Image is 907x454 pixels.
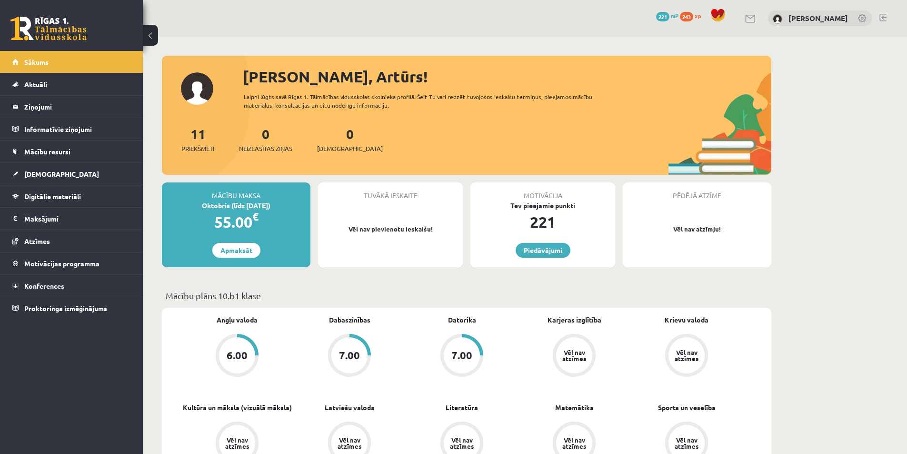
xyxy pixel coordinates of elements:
[516,243,570,258] a: Piedāvājumi
[336,437,363,449] div: Vēl nav atzīmes
[24,118,131,140] legend: Informatīvie ziņojumi
[323,224,458,234] p: Vēl nav pievienotu ieskaišu!
[630,334,743,379] a: Vēl nav atzīmes
[12,96,131,118] a: Ziņojumi
[183,403,292,413] a: Kultūra un māksla (vizuālā māksla)
[448,315,476,325] a: Datorika
[317,144,383,153] span: [DEMOGRAPHIC_DATA]
[656,12,678,20] a: 221 mP
[325,403,375,413] a: Latviešu valoda
[12,185,131,207] a: Digitālie materiāli
[162,182,310,201] div: Mācību maksa
[24,58,49,66] span: Sākums
[671,12,678,20] span: mP
[12,275,131,297] a: Konferences
[12,230,131,252] a: Atzīmes
[181,334,293,379] a: 6.00
[318,182,463,201] div: Tuvākā ieskaite
[12,208,131,230] a: Maksājumi
[451,350,472,361] div: 7.00
[406,334,518,379] a: 7.00
[24,282,64,290] span: Konferences
[623,182,771,201] div: Pēdējā atzīme
[244,92,609,110] div: Laipni lūgts savā Rīgas 1. Tālmācības vidusskolas skolnieka profilā. Šeit Tu vari redzēt tuvojošo...
[673,437,700,449] div: Vēl nav atzīmes
[181,125,214,153] a: 11Priekšmeti
[12,141,131,162] a: Mācību resursi
[628,224,767,234] p: Vēl nav atzīmju!
[470,201,615,211] div: Tev pieejamie punkti
[212,243,260,258] a: Apmaksāt
[788,13,848,23] a: [PERSON_NAME]
[24,170,99,178] span: [DEMOGRAPHIC_DATA]
[680,12,693,21] span: 243
[217,315,258,325] a: Angļu valoda
[239,144,292,153] span: Neizlasītās ziņas
[658,403,716,413] a: Sports un veselība
[12,51,131,73] a: Sākums
[252,210,259,223] span: €
[656,12,669,21] span: 221
[561,349,588,362] div: Vēl nav atzīmes
[24,304,107,313] span: Proktoringa izmēģinājums
[449,437,475,449] div: Vēl nav atzīmes
[181,144,214,153] span: Priekšmeti
[12,297,131,319] a: Proktoringa izmēģinājums
[695,12,701,20] span: xp
[339,350,360,361] div: 7.00
[317,125,383,153] a: 0[DEMOGRAPHIC_DATA]
[24,208,131,230] legend: Maksājumi
[470,211,615,233] div: 221
[224,437,250,449] div: Vēl nav atzīmes
[446,403,478,413] a: Literatūra
[162,211,310,233] div: 55.00
[227,350,248,361] div: 6.00
[12,163,131,185] a: [DEMOGRAPHIC_DATA]
[548,315,601,325] a: Karjeras izglītība
[665,315,708,325] a: Krievu valoda
[24,259,100,268] span: Motivācijas programma
[12,73,131,95] a: Aktuāli
[673,349,700,362] div: Vēl nav atzīmes
[470,182,615,201] div: Motivācija
[12,118,131,140] a: Informatīvie ziņojumi
[329,315,370,325] a: Dabaszinības
[680,12,706,20] a: 243 xp
[293,334,406,379] a: 7.00
[518,334,630,379] a: Vēl nav atzīmes
[243,65,771,88] div: [PERSON_NAME], Artūrs!
[24,237,50,245] span: Atzīmes
[12,252,131,274] a: Motivācijas programma
[555,403,594,413] a: Matemātika
[24,147,70,156] span: Mācību resursi
[24,96,131,118] legend: Ziņojumi
[24,80,47,89] span: Aktuāli
[239,125,292,153] a: 0Neizlasītās ziņas
[773,14,782,24] img: Artūrs Keinovskis
[162,201,310,211] div: Oktobris (līdz [DATE])
[166,289,767,302] p: Mācību plāns 10.b1 klase
[10,17,87,40] a: Rīgas 1. Tālmācības vidusskola
[561,437,588,449] div: Vēl nav atzīmes
[24,192,81,201] span: Digitālie materiāli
